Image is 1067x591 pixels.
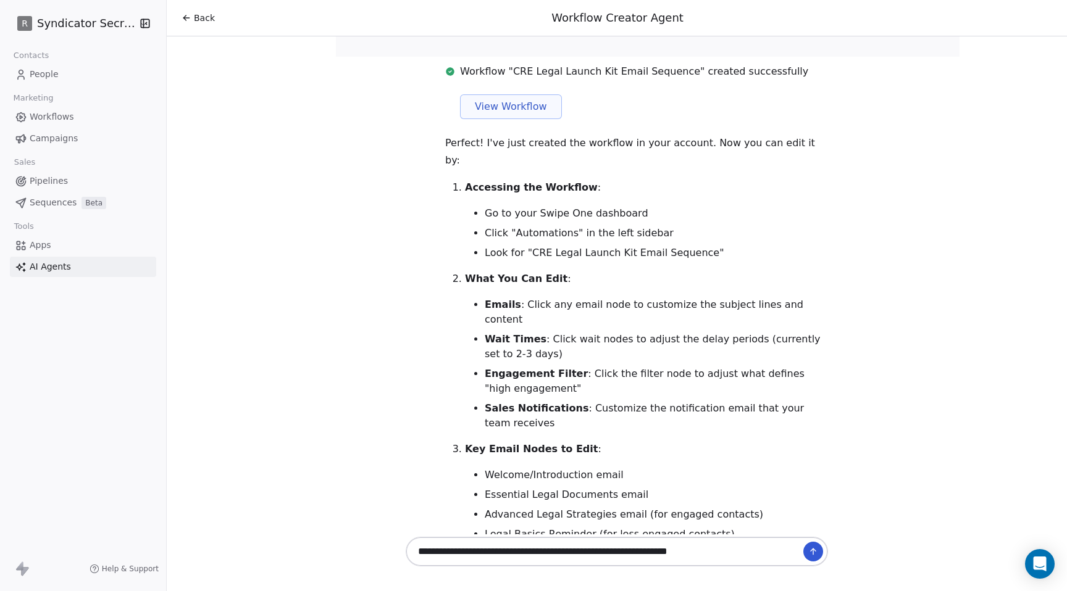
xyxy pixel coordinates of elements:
button: View Workflow [460,94,562,119]
span: Sequences [30,196,77,209]
span: Workflow Creator Agent [551,11,684,24]
li: Legal Basics Reminder (for less engaged contacts) [485,527,828,542]
span: R [22,17,28,30]
li: Welcome/Introduction email [485,468,828,482]
a: Campaigns [10,128,156,149]
span: Sales [9,153,41,172]
strong: Key Email Nodes to Edit [465,443,598,455]
div: Open Intercom Messenger [1025,549,1055,579]
strong: Engagement Filter [485,368,588,379]
li: : Customize the notification email that your team receives [485,401,828,431]
span: Syndicator Secrets [37,15,136,31]
span: Apps [30,239,51,252]
span: View Workflow [475,99,547,114]
li: Look for "CRE Legal Launch Kit Email Sequence" [485,246,828,260]
li: : Click the filter node to adjust what defines "high engagement" [485,366,828,396]
span: Contacts [8,46,54,65]
strong: Sales Notifications [485,402,588,414]
span: Help & Support [102,564,159,574]
span: People [30,68,59,81]
li: : Click any email node to customize the subject lines and content [485,297,828,327]
a: People [10,64,156,85]
li: Advanced Legal Strategies email (for engaged contacts) [485,507,828,522]
span: AI Agents [30,260,71,273]
a: Apps [10,235,156,255]
span: Beta [82,197,106,209]
a: SequencesBeta [10,192,156,213]
p: Perfect! I've just created the workflow in your account. Now you can edit it by: [445,134,828,169]
li: : Click wait nodes to adjust the delay periods (currently set to 2-3 days) [485,332,828,362]
button: RSyndicator Secrets [15,13,132,34]
span: Campaigns [30,132,78,145]
li: Click "Automations" in the left sidebar [485,226,828,241]
li: Go to your Swipe One dashboard [485,206,828,221]
p: : [465,270,828,287]
strong: Emails [485,299,521,310]
a: Workflows [10,107,156,127]
span: Tools [9,217,39,236]
strong: Wait Times [485,333,546,345]
span: Pipelines [30,175,68,188]
li: Essential Legal Documents email [485,487,828,502]
span: Workflow "CRE Legal Launch Kit Email Sequence" created successfully [460,64,808,79]
a: AI Agents [10,257,156,277]
span: Workflows [30,110,74,123]
p: : [465,440,828,458]
p: : [465,179,828,196]
strong: Accessing the Workflow [465,181,598,193]
span: Back [194,12,215,24]
a: Pipelines [10,171,156,191]
strong: What You Can Edit [465,273,567,284]
a: Help & Support [90,564,159,574]
span: Marketing [8,89,59,107]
